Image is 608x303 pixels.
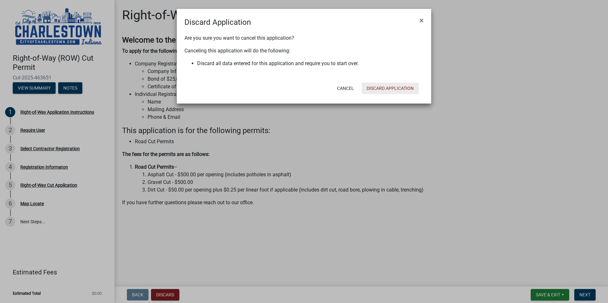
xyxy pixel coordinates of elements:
[419,16,424,25] span: ×
[332,83,359,94] button: Cancel
[362,83,419,94] button: Discard Application
[197,60,424,67] li: Discard all data entered for this application and require you to start over.
[184,47,424,55] p: Canceling this application will do the following:
[184,34,424,42] p: Are you sure you want to cancel this application?
[184,17,251,28] h4: Discard Application
[414,11,429,29] button: Close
